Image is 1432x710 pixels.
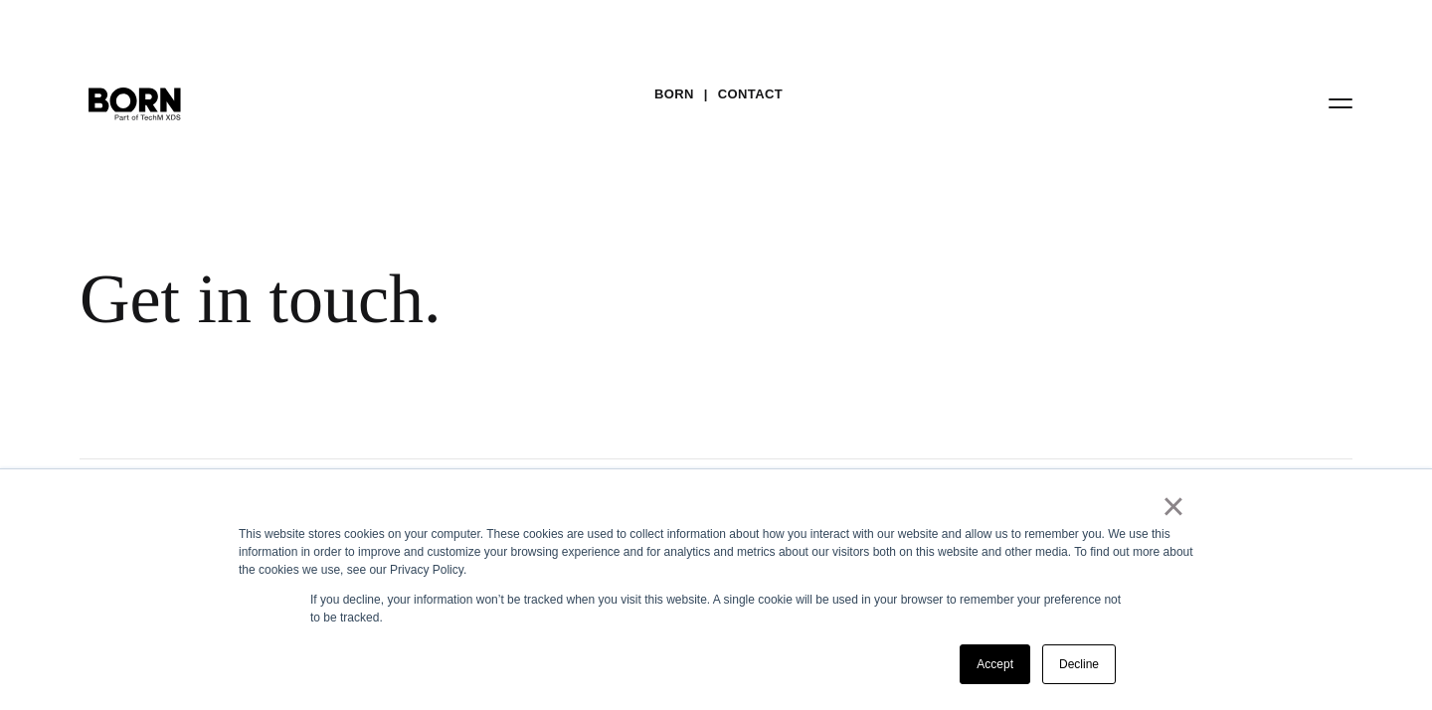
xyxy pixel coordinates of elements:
[654,80,694,109] a: BORN
[1317,82,1364,123] button: Open
[1042,644,1116,684] a: Decline
[718,80,783,109] a: Contact
[80,259,1213,340] div: Get in touch.
[310,591,1122,626] p: If you decline, your information won’t be tracked when you visit this website. A single cookie wi...
[239,525,1193,579] div: This website stores cookies on your computer. These cookies are used to collect information about...
[1162,497,1185,515] a: ×
[960,644,1030,684] a: Accept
